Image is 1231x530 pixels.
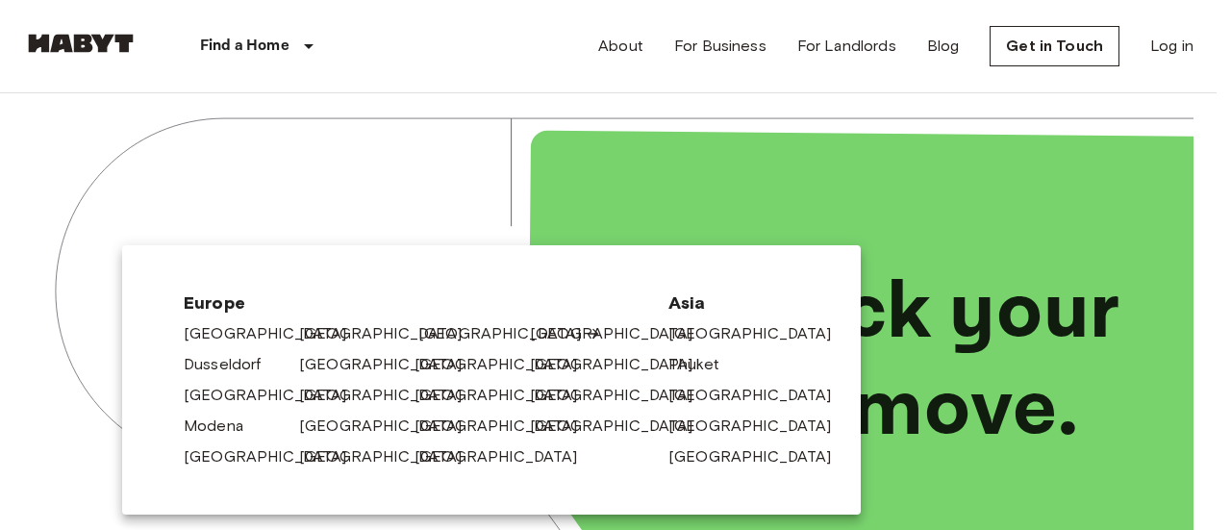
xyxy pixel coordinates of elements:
[668,322,851,345] a: [GEOGRAPHIC_DATA]
[668,415,851,438] a: [GEOGRAPHIC_DATA]
[299,445,482,468] a: [GEOGRAPHIC_DATA]
[668,384,851,407] a: [GEOGRAPHIC_DATA]
[299,384,482,407] a: [GEOGRAPHIC_DATA]
[530,322,713,345] a: [GEOGRAPHIC_DATA]
[415,353,597,376] a: [GEOGRAPHIC_DATA]
[415,415,597,438] a: [GEOGRAPHIC_DATA]
[184,445,366,468] a: [GEOGRAPHIC_DATA]
[184,353,281,376] a: Dusseldorf
[299,415,482,438] a: [GEOGRAPHIC_DATA]
[530,353,713,376] a: [GEOGRAPHIC_DATA]
[184,384,366,407] a: [GEOGRAPHIC_DATA]
[415,384,597,407] a: [GEOGRAPHIC_DATA]
[184,291,638,315] span: Europe
[530,415,713,438] a: [GEOGRAPHIC_DATA]
[415,445,597,468] a: [GEOGRAPHIC_DATA]
[299,322,482,345] a: [GEOGRAPHIC_DATA]
[184,415,263,438] a: Modena
[668,445,851,468] a: [GEOGRAPHIC_DATA]
[299,353,482,376] a: [GEOGRAPHIC_DATA]
[184,322,366,345] a: [GEOGRAPHIC_DATA]
[418,322,601,345] a: [GEOGRAPHIC_DATA]
[668,353,739,376] a: Phuket
[530,384,713,407] a: [GEOGRAPHIC_DATA]
[668,291,799,315] span: Asia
